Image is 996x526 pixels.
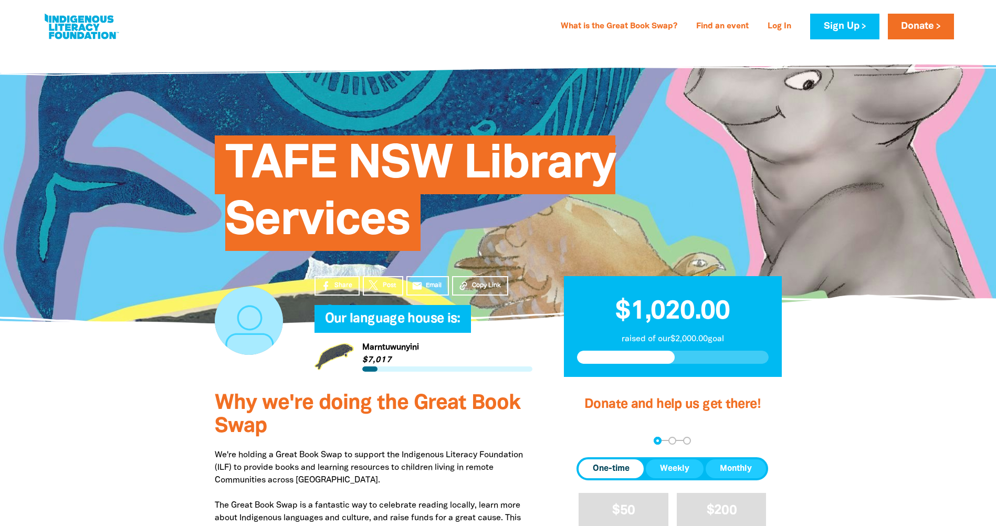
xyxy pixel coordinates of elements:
span: TAFE NSW Library Services [225,143,615,251]
span: $50 [612,504,635,517]
span: Share [334,281,352,290]
span: $200 [707,504,737,517]
a: Post [363,276,403,296]
span: Our language house is: [325,313,460,333]
a: emailEmail [406,276,449,296]
span: Donate and help us get there! [584,398,761,411]
div: Donation frequency [576,457,768,480]
span: Post [383,281,396,290]
button: Weekly [646,459,704,478]
h6: My Team [314,322,532,329]
span: Weekly [660,462,689,475]
i: email [412,280,423,291]
a: What is the Great Book Swap? [554,18,684,35]
button: Navigate to step 2 of 3 to enter your details [668,437,676,445]
button: Monthly [706,459,766,478]
a: Donate [888,14,954,39]
button: Navigate to step 3 of 3 to enter your payment details [683,437,691,445]
span: $1,020.00 [615,300,730,324]
a: Log In [761,18,798,35]
span: Why we're doing the Great Book Swap [215,394,520,436]
p: raised of our $2,000.00 goal [577,333,769,345]
span: Email [426,281,442,290]
button: Navigate to step 1 of 3 to enter your donation amount [654,437,662,445]
button: One-time [579,459,644,478]
a: Share [314,276,360,296]
span: One-time [593,462,630,475]
a: Sign Up [810,14,879,39]
a: Find an event [690,18,755,35]
button: Copy Link [452,276,508,296]
span: Monthly [720,462,752,475]
span: Copy Link [472,281,501,290]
